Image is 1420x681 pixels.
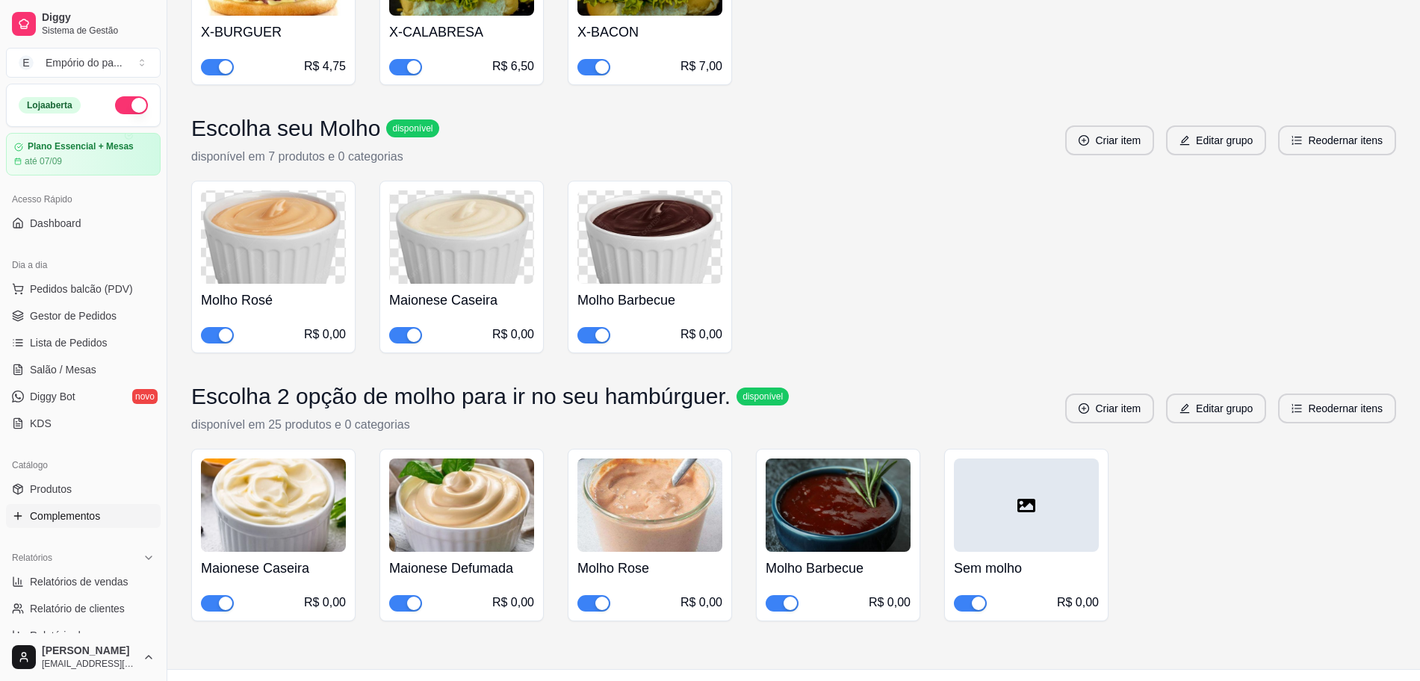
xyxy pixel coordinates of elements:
a: DiggySistema de Gestão [6,6,161,42]
h4: Maionese Caseira [389,290,534,311]
div: R$ 0,00 [680,594,722,612]
h4: Maionese Defumada [389,558,534,579]
img: product-image [389,458,534,552]
img: product-image [577,190,722,284]
h4: Sem molho [954,558,1099,579]
a: Lista de Pedidos [6,331,161,355]
a: Diggy Botnovo [6,385,161,408]
div: R$ 0,00 [304,594,346,612]
h4: X-BACON [577,22,722,43]
h4: Maionese Caseira [201,558,346,579]
div: Dia a dia [6,253,161,277]
span: Diggy [42,11,155,25]
h3: Escolha 2 opção de molho para ir no seu hambúrguer. [191,383,731,410]
button: plus-circleCriar item [1065,394,1154,423]
button: Select a team [6,48,161,78]
div: Loja aberta [19,97,81,113]
span: Relatório de clientes [30,601,125,616]
a: Dashboard [6,211,161,235]
span: edit [1179,135,1190,146]
a: Relatórios de vendas [6,570,161,594]
a: Complementos [6,504,161,528]
span: disponível [740,391,786,402]
a: Produtos [6,477,161,501]
button: Alterar Status [115,96,148,114]
div: R$ 6,50 [492,57,534,75]
div: Catálogo [6,453,161,477]
h4: Molho Barbecue [766,558,911,579]
button: editEditar grupo [1166,394,1266,423]
h4: Molho Rose [577,558,722,579]
span: plus-circle [1079,135,1089,146]
h3: Escolha seu Molho [191,115,380,142]
span: Lista de Pedidos [30,335,108,350]
img: product-image [766,458,911,552]
p: disponível em 7 produtos e 0 categorias [191,148,439,166]
button: editEditar grupo [1166,125,1266,155]
p: disponível em 25 produtos e 0 categorias [191,416,789,434]
span: ordered-list [1292,403,1302,414]
div: R$ 0,00 [680,326,722,343]
div: R$ 4,75 [304,57,346,75]
img: product-image [389,190,534,284]
span: edit [1179,403,1190,414]
button: Pedidos balcão (PDV) [6,277,161,301]
h4: Molho Barbecue [577,290,722,311]
div: R$ 7,00 [680,57,722,75]
a: KDS [6,411,161,435]
div: R$ 0,00 [492,594,534,612]
img: product-image [577,458,722,552]
span: disponível [389,122,435,134]
div: R$ 0,00 [492,326,534,343]
a: Salão / Mesas [6,358,161,382]
span: Relatórios [12,552,52,564]
span: KDS [30,416,52,431]
button: [PERSON_NAME][EMAIL_ADDRESS][DOMAIN_NAME] [6,639,161,675]
button: plus-circleCriar item [1065,125,1154,155]
span: Diggy Bot [30,389,75,404]
button: ordered-listReodernar itens [1278,394,1396,423]
span: Salão / Mesas [30,362,96,377]
span: Relatório de mesas [30,628,120,643]
article: até 07/09 [25,155,62,167]
a: Relatório de mesas [6,624,161,647]
span: [EMAIL_ADDRESS][DOMAIN_NAME] [42,658,137,670]
h4: X-BURGUER [201,22,346,43]
div: Empório do pa ... [46,55,123,70]
span: E [19,55,34,70]
article: Plano Essencial + Mesas [28,141,134,152]
span: Sistema de Gestão [42,25,155,37]
a: Relatório de clientes [6,597,161,621]
span: Dashboard [30,216,81,231]
div: R$ 0,00 [304,326,346,343]
img: product-image [201,190,346,284]
span: ordered-list [1292,135,1302,146]
button: ordered-listReodernar itens [1278,125,1396,155]
span: Gestor de Pedidos [30,308,117,323]
h4: Molho Rosé [201,290,346,311]
span: Relatórios de vendas [30,574,128,589]
a: Plano Essencial + Mesasaté 07/09 [6,133,161,175]
img: product-image [201,458,346,552]
span: Produtos [30,482,72,497]
div: R$ 0,00 [1057,594,1099,612]
span: Complementos [30,509,100,523]
span: [PERSON_NAME] [42,644,137,658]
div: Acesso Rápido [6,187,161,211]
h4: X-CALABRESA [389,22,534,43]
span: plus-circle [1079,403,1089,414]
span: Pedidos balcão (PDV) [30,282,133,296]
a: Gestor de Pedidos [6,304,161,328]
div: R$ 0,00 [869,594,911,612]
